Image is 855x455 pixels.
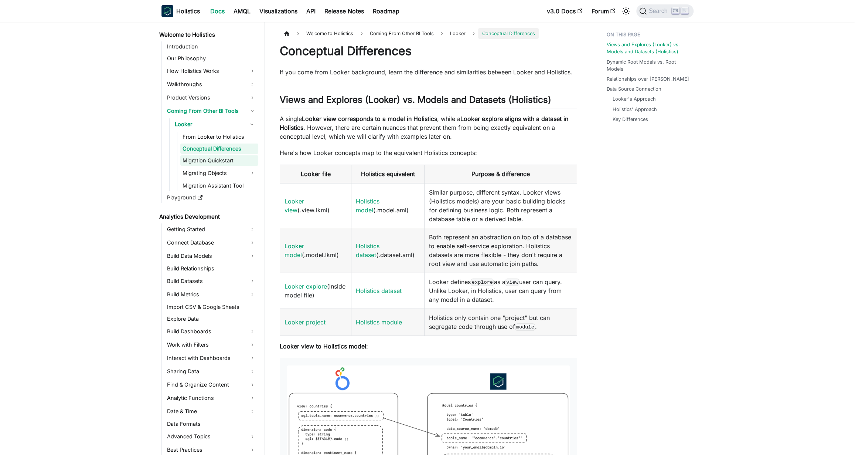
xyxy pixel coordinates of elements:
th: Holistics equivalent [351,165,425,183]
code: view [505,279,519,286]
a: Build Data Models [165,250,258,262]
code: explore [471,279,494,286]
p: If you come from Looker background, learn the difference and similarities between Looker and Holi... [280,68,577,77]
a: Advanced Topics [165,431,258,442]
a: Build Datasets [165,275,258,287]
a: Migrating Objects [180,167,258,179]
button: Search (Ctrl+K) [636,4,694,18]
a: Forum [587,5,620,17]
a: Holistics model [356,198,379,214]
kbd: K [681,7,688,14]
a: Data Source Connection [607,85,661,92]
a: Introduction [165,41,258,52]
a: Holistics' Approach [613,106,657,113]
a: Looker view [285,198,304,214]
a: Looker [446,28,469,39]
td: (.dataset.aml) [351,228,425,273]
a: Analytic Functions [165,392,258,404]
a: Find & Organize Content [165,379,258,391]
p: Here's how Looker concepts map to the equivalent Holistics concepts: [280,148,577,157]
a: Release Notes [320,5,368,17]
b: Holistics [176,7,200,16]
td: (inside model file) [280,273,351,309]
strong: Looker view to Holistics model: [280,343,368,350]
td: Similar purpose, different syntax. Looker views (Holistics models) are your basic building blocks... [425,183,577,228]
a: Conceptual Differences [180,144,258,154]
a: v3.0 Docs [542,5,587,17]
a: Analytics Development [157,212,258,222]
a: Holistics dataset [356,242,379,259]
a: HolisticsHolistics [161,5,200,17]
a: Looker project [285,318,326,326]
a: Relationships over [PERSON_NAME] [607,75,689,82]
a: Migration Assistant Tool [180,181,258,191]
a: Looker's Approach [613,95,656,102]
a: Build Metrics [165,289,258,300]
a: Looker model [285,242,304,259]
a: Views and Explores (Looker) vs. Models and Datasets (Holistics) [607,41,689,55]
a: AMQL [229,5,255,17]
nav: Breadcrumbs [280,28,577,39]
a: Docs [206,5,229,17]
td: (.model.aml) [351,183,425,228]
a: Looker [173,118,245,130]
a: Dynamic Root Models vs. Root Models [607,58,689,73]
a: Connect Database [165,237,258,249]
a: Build Dashboards [165,326,258,337]
p: A single , while a . However, there are certain nuances that prevent them from being exactly equi... [280,114,577,141]
a: How Holistics Works [165,65,258,77]
span: Welcome to Holistics [303,28,357,39]
h1: Conceptual Differences [280,44,577,58]
a: Roadmap [368,5,404,17]
nav: Docs sidebar [154,22,265,455]
a: Playground [165,192,258,203]
a: Sharing Data [165,365,258,377]
button: Switch between dark and light mode (currently light mode) [620,5,632,17]
span: Search [647,8,672,14]
a: Our Philosophy [165,53,258,64]
code: module [515,323,535,331]
span: Conceptual Differences [478,28,538,39]
a: API [302,5,320,17]
a: Welcome to Holistics [157,30,258,40]
a: Date & Time [165,405,258,417]
a: Looker explore [285,283,327,290]
th: Purpose & difference [425,165,577,183]
td: Both represent an abstraction on top of a database to enable self-service exploration. Holistics ... [425,228,577,273]
a: Migration Quickstart [180,155,258,166]
a: Home page [280,28,294,39]
span: Looker [450,31,466,36]
a: Holistics dataset [356,287,402,294]
button: Collapse sidebar category 'Looker' [245,118,258,130]
a: Import CSV & Google Sheets [165,302,258,312]
th: Looker file [280,165,351,183]
td: (.model.lkml) [280,228,351,273]
a: Key Differences [613,116,648,123]
a: Interact with Dashboards [165,352,258,364]
a: Build Relationships [165,263,258,274]
span: Coming From Other BI Tools [366,28,437,39]
img: Holistics [161,5,173,17]
a: Work with Filters [165,339,258,351]
a: Coming From Other BI Tools [165,105,258,117]
a: Product Versions [165,92,258,104]
h2: Views and Explores (Looker) vs. Models and Datasets (Holistics) [280,94,577,108]
td: Looker defines as a user can query. Unlike Looker, in Holistics, user can query from any model in... [425,273,577,309]
a: Holistics module [356,318,402,326]
td: Holistics only contain one "project" but can segregate code through use of . [425,309,577,336]
strong: Looker view corresponds to a model in Holistics [302,115,437,122]
a: Explore Data [165,314,258,324]
a: Getting Started [165,223,258,235]
td: (.view.lkml) [280,183,351,228]
a: Data Formats [165,419,258,429]
a: Walkthroughs [165,78,258,90]
a: From Looker to Holistics [180,132,258,142]
a: Visualizations [255,5,302,17]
